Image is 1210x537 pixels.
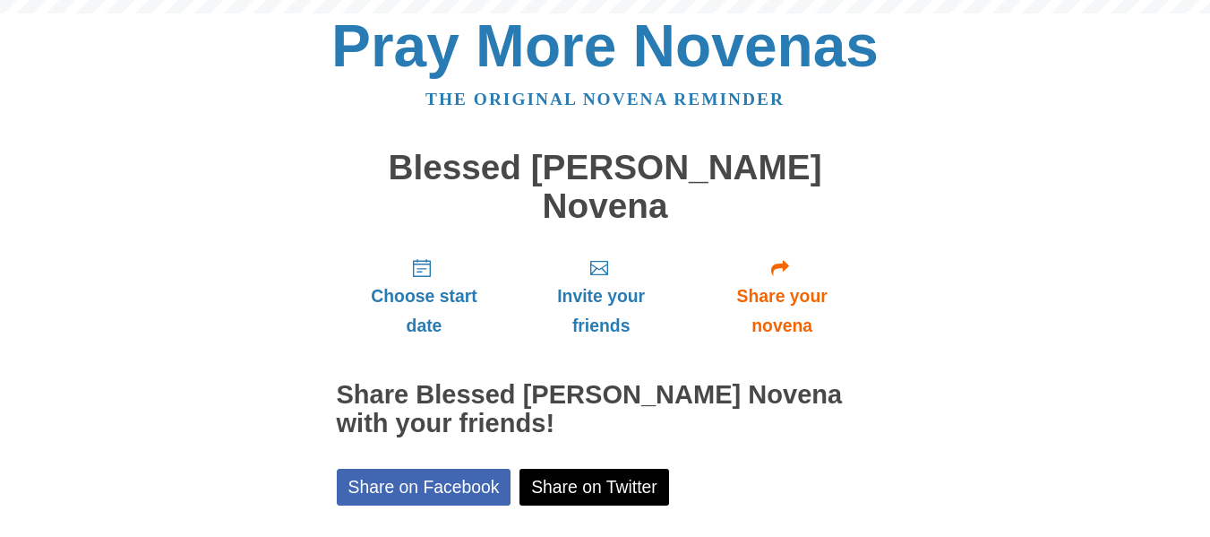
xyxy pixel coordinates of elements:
a: Invite your friends [511,243,690,350]
a: Share your novena [691,243,874,350]
a: Choose start date [337,243,512,350]
span: Choose start date [355,281,494,341]
a: Share on Twitter [519,469,669,506]
a: The original novena reminder [425,90,785,108]
span: Invite your friends [529,281,672,341]
span: Share your novena [708,281,856,341]
h2: Share Blessed [PERSON_NAME] Novena with your friends! [337,381,874,438]
a: Pray More Novenas [331,13,879,79]
h1: Blessed [PERSON_NAME] Novena [337,149,874,225]
a: Share on Facebook [337,469,511,506]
